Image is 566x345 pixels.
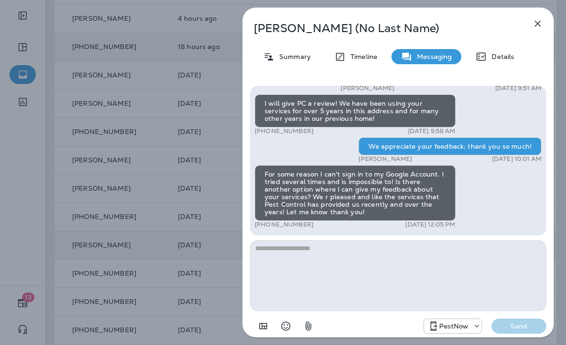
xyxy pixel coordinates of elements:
button: Select an emoji [276,317,295,336]
div: I will give PC a review! We have been using your services for over 5 years in this address and fo... [255,94,456,127]
p: Timeline [346,53,377,60]
p: [DATE] 12:05 PM [405,221,455,228]
div: We appreciate your feedback; thank you so much! [358,137,541,155]
p: [PERSON_NAME] (No Last Name) [254,22,511,35]
p: [PERSON_NAME] [341,84,394,92]
p: [DATE] 10:01 AM [492,155,541,163]
p: Messaging [412,53,452,60]
button: Add in a premade template [254,317,273,336]
div: For some reason I can't sign in to my Google Account. I tried several times and is impossible to!... [255,165,456,221]
p: [DATE] 9:58 AM [408,127,456,135]
p: PestNow [439,322,468,330]
p: Details [487,53,514,60]
p: [PHONE_NUMBER] [255,127,314,135]
p: [PHONE_NUMBER] [255,221,314,228]
div: +1 (703) 691-5149 [424,320,482,332]
p: [PERSON_NAME] [358,155,412,163]
p: [DATE] 9:51 AM [495,84,541,92]
p: Summary [275,53,311,60]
